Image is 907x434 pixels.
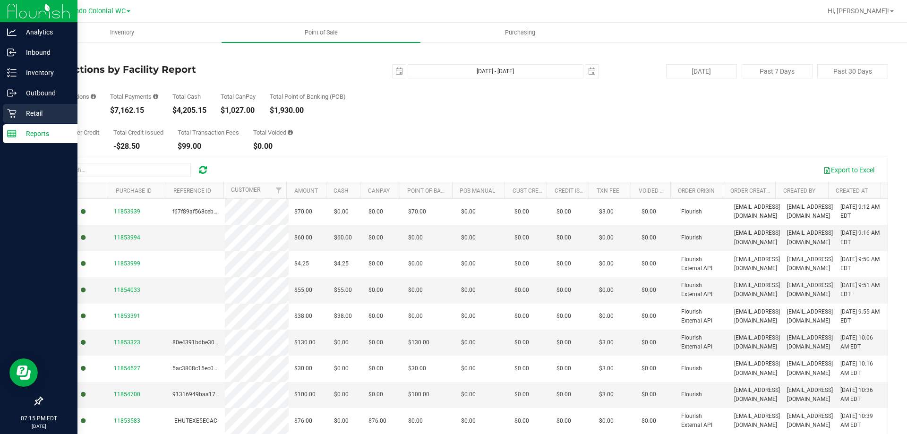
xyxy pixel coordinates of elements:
div: $1,930.00 [270,107,346,114]
span: $0.00 [368,233,383,242]
span: $4.25 [334,259,349,268]
span: $0.00 [334,390,349,399]
span: 80e4391bdbe30235c539870f44b5ab27 [172,339,275,346]
span: $0.00 [514,417,529,425]
span: 11854033 [114,287,140,293]
span: $0.00 [514,207,529,216]
span: [EMAIL_ADDRESS][DOMAIN_NAME] [734,229,780,247]
span: $38.00 [334,312,352,321]
a: Inventory [23,23,222,43]
div: -$28.50 [113,143,163,150]
div: Total Credit Issued [113,129,163,136]
p: 07:15 PM EDT [4,414,73,423]
span: Flourish External API [681,281,723,299]
span: $0.00 [642,364,656,373]
p: [DATE] [4,423,73,430]
a: Cash [334,187,349,194]
a: Purchasing [420,23,619,43]
span: $0.00 [408,312,423,321]
span: 5ac3808c15ec0e009d8b3da48d4b2b79 [172,365,276,372]
h4: Transactions by Facility Report [42,64,324,75]
button: [DATE] [666,64,737,78]
div: Total Voided [253,129,293,136]
span: $0.00 [514,259,529,268]
span: 91316949baa177dc02443b4cbe680f3f [172,391,274,398]
span: [EMAIL_ADDRESS][DOMAIN_NAME] [734,386,780,404]
div: $1,027.00 [221,107,256,114]
span: $130.00 [408,338,429,347]
span: $30.00 [294,364,312,373]
span: $0.00 [642,390,656,399]
a: Created At [836,187,868,194]
span: select [585,65,599,78]
div: $99.00 [178,143,239,150]
span: $0.00 [599,417,614,425]
span: $0.00 [514,338,529,347]
inline-svg: Analytics [7,27,17,37]
span: $60.00 [294,233,312,242]
span: $100.00 [408,390,429,399]
span: [DATE] 10:06 AM EDT [840,333,882,351]
span: [EMAIL_ADDRESS][DOMAIN_NAME] [787,281,833,299]
span: Hi, [PERSON_NAME]! [828,7,889,15]
span: [EMAIL_ADDRESS][DOMAIN_NAME] [787,229,833,247]
span: $0.00 [461,417,476,425]
a: Txn Fee [597,187,619,194]
span: $0.00 [334,417,349,425]
span: $60.00 [334,233,352,242]
a: CanPay [368,187,390,194]
span: $0.00 [642,417,656,425]
span: [EMAIL_ADDRESS][DOMAIN_NAME] [787,255,833,273]
span: 11853583 [114,417,140,424]
span: $0.00 [599,312,614,321]
span: $0.00 [408,259,423,268]
span: [DATE] 9:16 AM EDT [840,229,882,247]
span: $30.00 [408,364,426,373]
p: Analytics [17,26,73,38]
span: $0.00 [642,338,656,347]
a: Filter [271,182,286,198]
div: Total Cash [172,94,206,100]
span: $0.00 [368,286,383,295]
span: $0.00 [514,364,529,373]
span: $0.00 [461,390,476,399]
span: $0.00 [642,233,656,242]
span: $0.00 [599,259,614,268]
span: $0.00 [408,233,423,242]
span: $38.00 [294,312,312,321]
span: $0.00 [334,364,349,373]
span: $76.00 [368,417,386,425]
inline-svg: Inventory [7,68,17,77]
a: Purchase ID [116,187,152,194]
span: 11853323 [114,339,140,346]
span: $0.00 [599,286,614,295]
span: $0.00 [408,286,423,295]
span: [EMAIL_ADDRESS][DOMAIN_NAME] [734,255,780,273]
a: Point of Banking (POB) [407,187,474,194]
input: Search... [49,163,191,177]
a: Credit Issued [555,187,594,194]
span: $0.00 [408,417,423,425]
span: $55.00 [334,286,352,295]
i: Count of all successful payment transactions, possibly including voids, refunds, and cash-back fr... [91,94,96,100]
span: $0.00 [514,312,529,321]
span: [EMAIL_ADDRESS][DOMAIN_NAME] [734,412,780,430]
span: [DATE] 9:51 AM EDT [840,281,882,299]
a: Order Origin [678,187,715,194]
span: [DATE] 9:50 AM EDT [840,255,882,273]
span: $0.00 [599,233,614,242]
span: $0.00 [556,259,571,268]
span: [EMAIL_ADDRESS][DOMAIN_NAME] [734,203,780,221]
div: $4,205.15 [172,107,206,114]
a: Reference ID [173,187,211,194]
span: $76.00 [294,417,312,425]
span: Flourish [681,364,702,373]
a: Cust Credit [513,187,547,194]
button: Past 30 Days [817,64,888,78]
i: Sum of all successful, non-voided payment transaction amounts, excluding tips and transaction fees. [153,94,158,100]
span: $70.00 [408,207,426,216]
div: Total Transaction Fees [178,129,239,136]
span: $55.00 [294,286,312,295]
span: $0.00 [461,233,476,242]
span: $4.25 [294,259,309,268]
